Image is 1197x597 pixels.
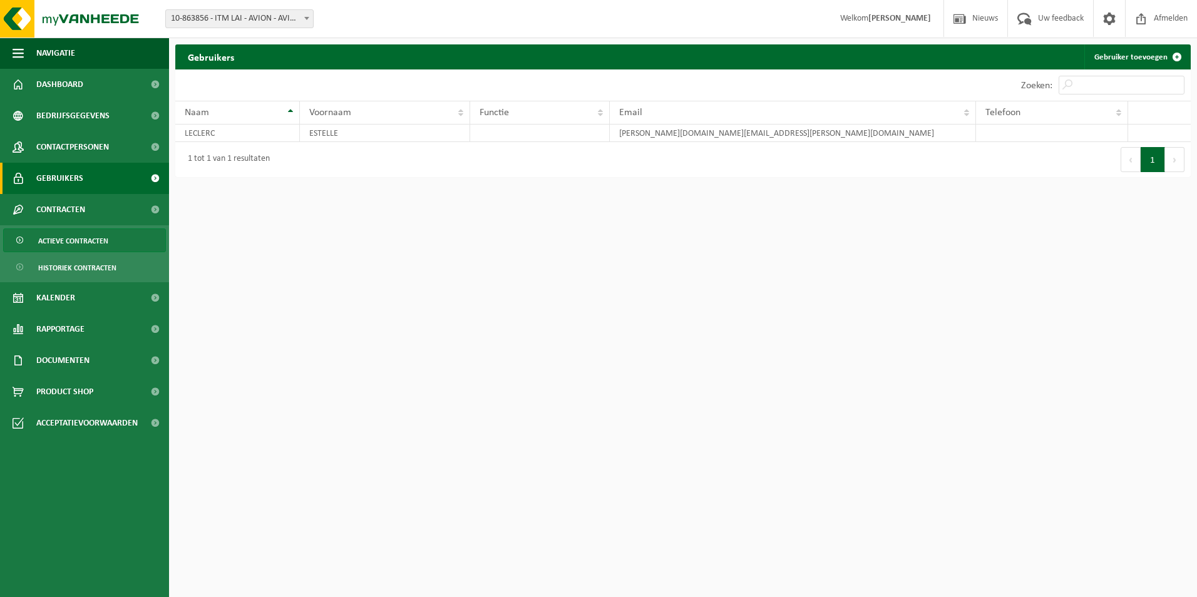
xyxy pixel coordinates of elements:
span: Documenten [36,345,90,376]
span: Rapportage [36,314,85,345]
span: Voornaam [309,108,351,118]
a: Gebruiker toevoegen [1084,44,1189,69]
span: Contactpersonen [36,131,109,163]
span: Functie [480,108,509,118]
span: Email [619,108,642,118]
td: LECLERC [175,125,300,142]
span: Gebruikers [36,163,83,194]
span: Product Shop [36,376,93,407]
span: Bedrijfsgegevens [36,100,110,131]
span: Acceptatievoorwaarden [36,407,138,439]
label: Zoeken: [1021,81,1052,91]
td: [PERSON_NAME][DOMAIN_NAME][EMAIL_ADDRESS][PERSON_NAME][DOMAIN_NAME] [610,125,977,142]
span: Historiek contracten [38,256,116,280]
span: 10-863856 - ITM LAI - AVION - AVION [165,9,314,28]
span: Naam [185,108,209,118]
span: Dashboard [36,69,83,100]
button: 1 [1141,147,1165,172]
h2: Gebruikers [175,44,247,69]
span: Navigatie [36,38,75,69]
a: Actieve contracten [3,228,166,252]
span: Kalender [36,282,75,314]
strong: [PERSON_NAME] [868,14,931,23]
span: Contracten [36,194,85,225]
button: Next [1165,147,1184,172]
span: 10-863856 - ITM LAI - AVION - AVION [166,10,313,28]
span: Actieve contracten [38,229,108,253]
a: Historiek contracten [3,255,166,279]
td: ESTELLE [300,125,470,142]
div: 1 tot 1 van 1 resultaten [182,148,270,171]
span: Telefoon [985,108,1020,118]
button: Previous [1121,147,1141,172]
